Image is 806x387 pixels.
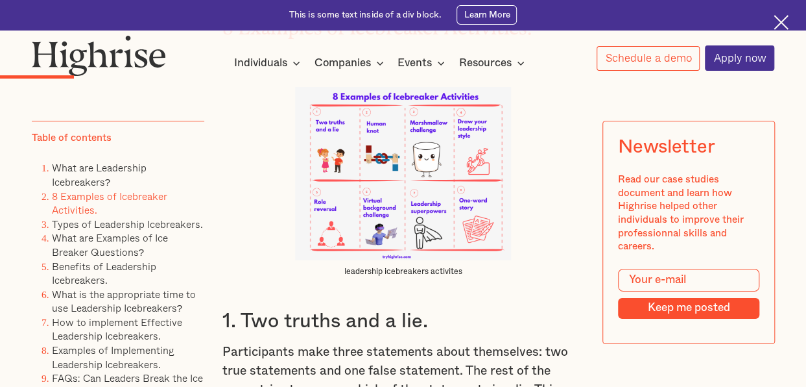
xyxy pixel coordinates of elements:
div: Table of contents [32,131,112,145]
img: leadership icebreakers activites [295,87,512,260]
div: Read our case studies document and learn how Highrise helped other individuals to improve their p... [618,173,759,254]
a: What are Leadership Icebreakers? [51,160,146,190]
figcaption: leadership icebreakers activites [295,266,512,277]
a: What are Examples of Ice Breaker Questions? [51,230,167,260]
input: Keep me posted [618,297,759,319]
div: Resources [459,55,528,71]
input: Your e-mail [618,269,759,292]
a: Apply now [705,45,774,70]
a: How to implement Effective Leadership Icebreakers. [51,314,182,344]
div: Individuals [234,55,287,71]
div: Individuals [234,55,304,71]
a: Examples of Implementing Leadership Icebreakers. [51,342,174,372]
a: What is the appropriate time to use Leadership Icebreakers? [51,286,195,316]
div: Events [397,55,432,71]
h3: 1. Two truths and a lie. [222,309,584,334]
a: 8 Examples of Icebreaker Activities. [51,188,167,218]
a: Schedule a demo [597,46,700,71]
a: Learn More [456,5,517,25]
a: Types of Leadership Icebreakers. [51,216,202,231]
img: Cross icon [774,15,788,30]
div: Newsletter [618,136,715,158]
a: Benefits of Leadership Icebreakers. [51,258,156,288]
div: Companies [314,55,371,71]
img: Highrise logo [32,35,166,76]
div: Companies [314,55,388,71]
div: Events [397,55,449,71]
div: This is some text inside of a div block. [289,9,442,21]
form: Modal Form [618,269,759,319]
div: Resources [459,55,512,71]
